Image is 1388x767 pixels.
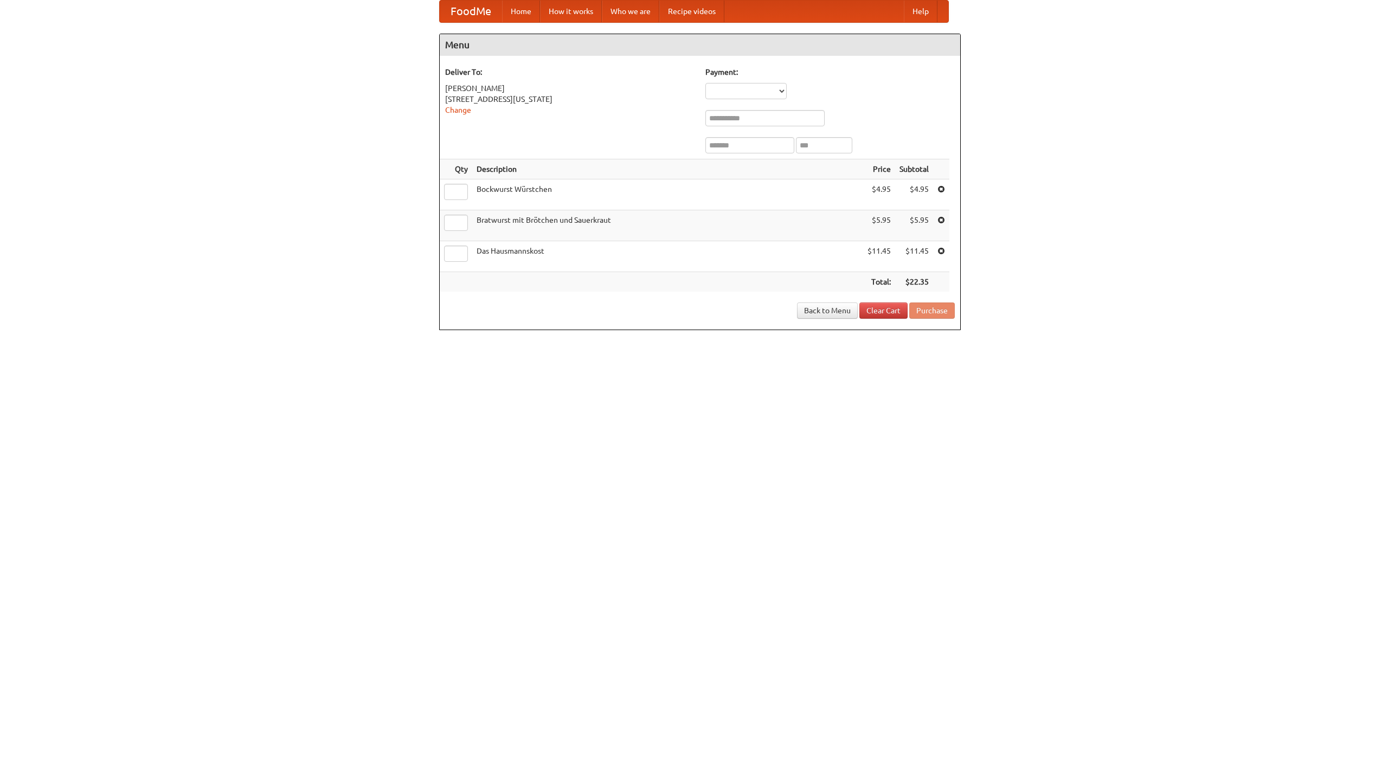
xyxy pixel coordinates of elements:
[440,1,502,22] a: FoodMe
[472,179,863,210] td: Bockwurst Würstchen
[895,241,933,272] td: $11.45
[895,272,933,292] th: $22.35
[863,210,895,241] td: $5.95
[472,241,863,272] td: Das Hausmannskost
[445,67,695,78] h5: Deliver To:
[895,159,933,179] th: Subtotal
[904,1,937,22] a: Help
[863,272,895,292] th: Total:
[863,179,895,210] td: $4.95
[445,83,695,94] div: [PERSON_NAME]
[863,159,895,179] th: Price
[895,210,933,241] td: $5.95
[659,1,724,22] a: Recipe videos
[445,106,471,114] a: Change
[540,1,602,22] a: How it works
[440,159,472,179] th: Qty
[859,302,908,319] a: Clear Cart
[440,34,960,56] h4: Menu
[602,1,659,22] a: Who we are
[472,210,863,241] td: Bratwurst mit Brötchen und Sauerkraut
[502,1,540,22] a: Home
[472,159,863,179] th: Description
[909,302,955,319] button: Purchase
[705,67,955,78] h5: Payment:
[863,241,895,272] td: $11.45
[445,94,695,105] div: [STREET_ADDRESS][US_STATE]
[895,179,933,210] td: $4.95
[797,302,858,319] a: Back to Menu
